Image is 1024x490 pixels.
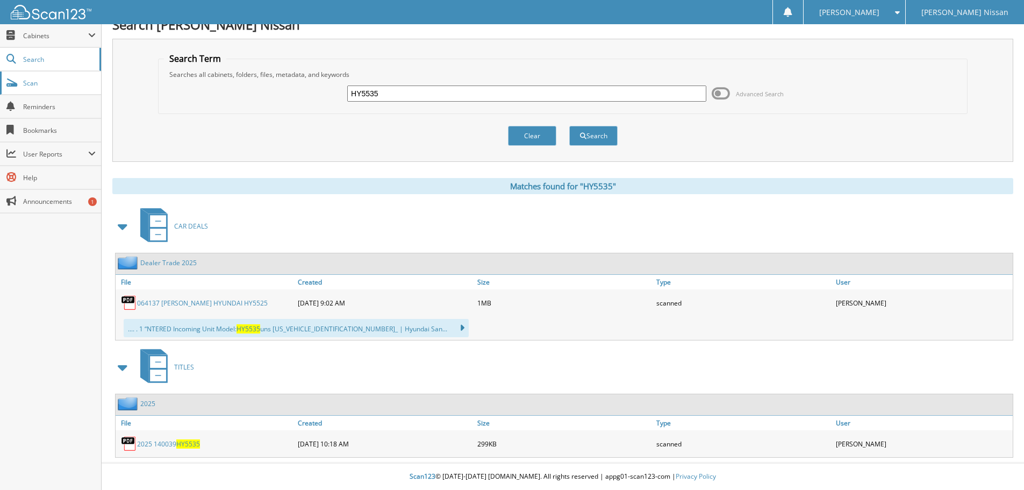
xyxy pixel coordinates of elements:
span: [PERSON_NAME] [819,9,879,16]
span: Bookmarks [23,126,96,135]
legend: Search Term [164,53,226,65]
div: Searches all cabinets, folders, files, metadata, and keywords [164,70,962,79]
a: Dealer Trade 2025 [140,258,197,267]
a: User [833,275,1013,289]
div: scanned [654,292,833,314]
div: © [DATE]-[DATE] [DOMAIN_NAME]. All rights reserved | appg01-scan123-com | [102,464,1024,490]
span: Cabinets [23,31,88,40]
img: PDF.png [121,295,137,311]
span: Search [23,55,94,64]
div: 299KB [475,433,654,455]
a: Privacy Policy [676,472,716,481]
a: Type [654,275,833,289]
a: Size [475,275,654,289]
span: CAR DEALS [174,222,208,231]
a: 2025 140039HY5535 [137,439,200,449]
a: Type [654,416,833,430]
a: Created [295,275,475,289]
div: scanned [654,433,833,455]
a: File [116,275,295,289]
span: Scan [23,79,96,88]
div: 1 [88,197,97,206]
div: Matches found for "HY5535" [112,178,1013,194]
img: folder2.png [118,397,140,410]
div: 1MB [475,292,654,314]
span: Reminders [23,102,96,111]
a: 2025 [140,399,155,408]
a: TITLES [134,346,194,388]
span: Scan123 [410,472,435,481]
div: [DATE] 9:02 AM [295,292,475,314]
img: folder2.png [118,256,140,269]
h1: Search [PERSON_NAME] Nissan [112,16,1013,33]
span: Announcements [23,197,96,206]
span: TITLES [174,363,194,372]
span: User Reports [23,150,88,159]
div: [DATE] 10:18 AM [295,433,475,455]
a: Created [295,416,475,430]
span: HY5535 [237,324,260,333]
span: [PERSON_NAME] Nissan [921,9,1008,16]
img: scan123-logo-white.svg [11,5,91,19]
div: [PERSON_NAME] [833,433,1013,455]
a: CAR DEALS [134,205,208,247]
button: Search [569,126,618,146]
span: Advanced Search [736,90,784,98]
a: User [833,416,1013,430]
div: [PERSON_NAME] [833,292,1013,314]
div: .... . 1 “NTERED Incoming Unit Model: uns [US_VEHICLE_IDENTIFICATION_NUMBER]_ | Hyundai San... [124,319,469,337]
img: PDF.png [121,436,137,452]
span: HY5535 [176,439,200,449]
span: Help [23,173,96,182]
a: File [116,416,295,430]
a: Size [475,416,654,430]
a: 064137 [PERSON_NAME] HYUNDAI HY5525 [137,299,268,308]
button: Clear [508,126,556,146]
